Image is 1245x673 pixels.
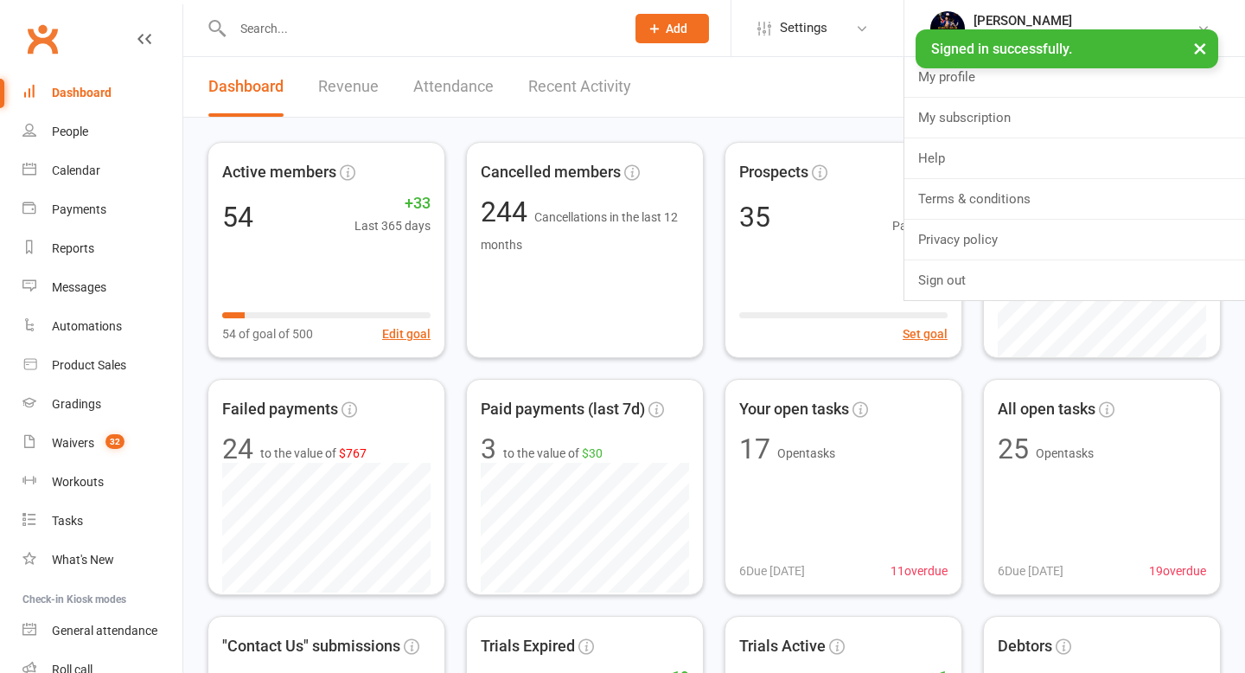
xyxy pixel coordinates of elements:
[904,179,1245,219] a: Terms & conditions
[222,397,338,422] span: Failed payments
[22,112,182,151] a: People
[52,436,94,450] div: Waivers
[52,280,106,294] div: Messages
[52,202,106,216] div: Payments
[22,502,182,541] a: Tasks
[22,346,182,385] a: Product Sales
[739,397,849,422] span: Your open tasks
[227,16,613,41] input: Search...
[998,561,1063,580] span: 6 Due [DATE]
[892,216,948,235] span: Past week
[22,385,182,424] a: Gradings
[22,541,182,580] a: What's New
[739,160,808,185] span: Prospects
[22,612,182,651] a: General attendance kiosk mode
[739,203,770,231] div: 35
[635,14,709,43] button: Add
[904,98,1245,138] a: My subscription
[904,260,1245,300] a: Sign out
[892,191,948,216] span: 0
[382,324,431,343] button: Edit goal
[222,160,336,185] span: Active members
[1036,446,1094,460] span: Open tasks
[998,435,1029,463] div: 25
[413,57,494,117] a: Attendance
[22,307,182,346] a: Automations
[481,195,534,228] span: 244
[22,190,182,229] a: Payments
[998,397,1095,422] span: All open tasks
[52,163,100,177] div: Calendar
[739,435,770,463] div: 17
[339,446,367,460] span: $767
[22,229,182,268] a: Reports
[481,160,621,185] span: Cancelled members
[998,634,1052,659] span: Debtors
[260,444,367,463] span: to the value of
[974,29,1197,44] div: 597 Fight Authority [GEOGRAPHIC_DATA]
[582,446,603,460] span: $30
[777,446,835,460] span: Open tasks
[52,86,112,99] div: Dashboard
[904,220,1245,260] a: Privacy policy
[52,319,122,333] div: Automations
[481,397,645,422] span: Paid payments (last 7d)
[52,624,157,638] div: General attendance
[528,57,631,117] a: Recent Activity
[931,41,1072,57] span: Signed in successfully.
[52,514,83,528] div: Tasks
[904,57,1245,97] a: My profile
[481,435,496,463] div: 3
[1149,561,1206,580] span: 19 overdue
[22,268,182,307] a: Messages
[22,424,182,463] a: Waivers 32
[208,57,284,117] a: Dashboard
[1184,29,1216,67] button: ×
[904,138,1245,178] a: Help
[52,553,114,567] div: What's New
[22,74,182,112] a: Dashboard
[666,22,687,35] span: Add
[52,397,101,411] div: Gradings
[22,463,182,502] a: Workouts
[739,634,826,659] span: Trials Active
[318,57,379,117] a: Revenue
[903,324,948,343] button: Set goal
[52,241,94,255] div: Reports
[222,435,253,463] div: 24
[891,561,948,580] span: 11 overdue
[105,434,124,449] span: 32
[930,11,965,46] img: thumb_image1741046124.png
[354,216,431,235] span: Last 365 days
[52,125,88,138] div: People
[974,13,1197,29] div: [PERSON_NAME]
[52,358,126,372] div: Product Sales
[481,634,575,659] span: Trials Expired
[21,17,64,61] a: Clubworx
[52,475,104,489] div: Workouts
[222,203,253,231] div: 54
[481,210,678,252] span: Cancellations in the last 12 months
[739,561,805,580] span: 6 Due [DATE]
[780,9,827,48] span: Settings
[503,444,603,463] span: to the value of
[354,191,431,216] span: +33
[22,151,182,190] a: Calendar
[222,634,400,659] span: "Contact Us" submissions
[222,324,313,343] span: 54 of goal of 500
